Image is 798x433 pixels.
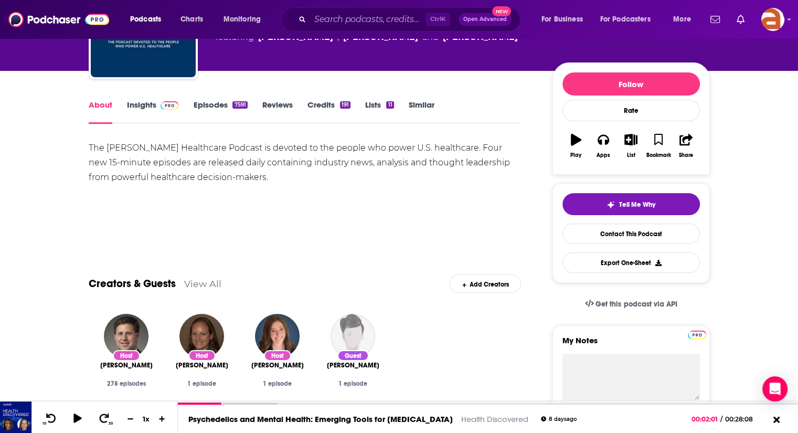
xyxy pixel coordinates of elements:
span: [PERSON_NAME] [176,361,228,369]
img: tell me why sparkle [607,200,615,209]
span: / [720,415,722,423]
div: Bookmark [646,152,671,159]
a: Get this podcast via API [577,291,686,317]
span: Tell Me Why [619,200,655,209]
a: Psychedelics and Mental Health: Emerging Tools for [MEDICAL_DATA] [188,414,453,424]
div: 1 episode [324,380,382,387]
a: Show notifications dropdown [706,10,724,28]
button: open menu [534,11,596,28]
div: Search podcasts, credits, & more... [291,7,530,31]
div: 11 [386,101,393,109]
div: 1 episode [173,380,231,387]
div: 7591 [232,101,247,109]
img: Podchaser - Follow, Share and Rate Podcasts [8,9,109,29]
img: Podchaser Pro [688,331,706,339]
button: Export One-Sheet [562,252,700,273]
span: Monitoring [224,12,261,27]
button: List [617,127,644,165]
a: Similar [409,100,434,124]
div: 1 x [137,415,155,423]
button: Play [562,127,590,165]
div: 1 episode [248,380,307,387]
div: 8 days ago [541,416,577,422]
button: Share [672,127,699,165]
a: Scott Becker [100,361,153,369]
span: Podcasts [130,12,161,27]
span: New [492,6,511,16]
a: Charts [174,11,209,28]
button: open menu [593,11,666,28]
img: Scott Becker [104,314,148,358]
a: Creators & Guests [89,277,176,290]
button: Follow [562,72,700,96]
a: View All [184,278,221,289]
img: Podchaser Pro [161,101,179,110]
div: 191 [340,101,350,109]
a: Health Discovered [461,414,528,424]
a: InsightsPodchaser Pro [127,100,179,124]
span: [PERSON_NAME] [100,361,153,369]
div: List [627,152,635,159]
input: Search podcasts, credits, & more... [310,11,425,28]
div: Rate [562,100,700,121]
div: Open Intercom Messenger [762,376,788,402]
div: Add Creators [449,274,521,293]
span: 00:02:01 [691,415,720,423]
button: tell me why sparkleTell Me Why [562,193,700,215]
div: 278 episodes [97,380,156,387]
a: Laura Dyrda [176,361,228,369]
a: Episodes7591 [193,100,247,124]
div: Apps [597,152,610,159]
button: open menu [666,11,704,28]
div: Play [570,152,581,159]
span: 10 [42,421,46,426]
div: Share [679,152,693,159]
span: Charts [180,12,203,27]
img: Molly Gamble [255,314,300,358]
label: My Notes [562,335,700,354]
span: 00:28:08 [722,415,763,423]
a: Contact This Podcast [562,224,700,244]
a: About [89,100,112,124]
img: Dan Schatz [331,314,375,358]
button: Bookmark [645,127,672,165]
span: More [673,12,691,27]
button: Apps [590,127,617,165]
span: Get this podcast via API [595,300,677,309]
img: Laura Dyrda [179,314,224,358]
a: Molly Gamble [251,361,304,369]
div: Host [188,350,216,361]
button: open menu [216,11,274,28]
div: Host [113,350,140,361]
span: [PERSON_NAME] [251,361,304,369]
a: Dan Schatz [327,361,379,369]
button: open menu [123,11,175,28]
a: Show notifications dropdown [732,10,749,28]
div: The [PERSON_NAME] Healthcare Podcast is devoted to the people who power U.S. healthcare. Four new... [89,141,522,185]
button: Show profile menu [761,8,784,31]
button: Open AdvancedNew [459,13,512,26]
a: Lists11 [365,100,393,124]
span: For Business [541,12,583,27]
span: Open Advanced [463,17,507,22]
span: For Podcasters [600,12,651,27]
span: Ctrl K [425,13,450,26]
a: Credits191 [307,100,350,124]
button: 10 [40,413,60,426]
span: 30 [109,421,113,426]
a: Pro website [688,329,706,339]
a: Reviews [262,100,293,124]
button: 30 [95,413,115,426]
span: Logged in as ASTHOPR [761,8,784,31]
img: User Profile [761,8,784,31]
div: Guest [337,350,369,361]
div: Host [264,350,291,361]
span: [PERSON_NAME] [327,361,379,369]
